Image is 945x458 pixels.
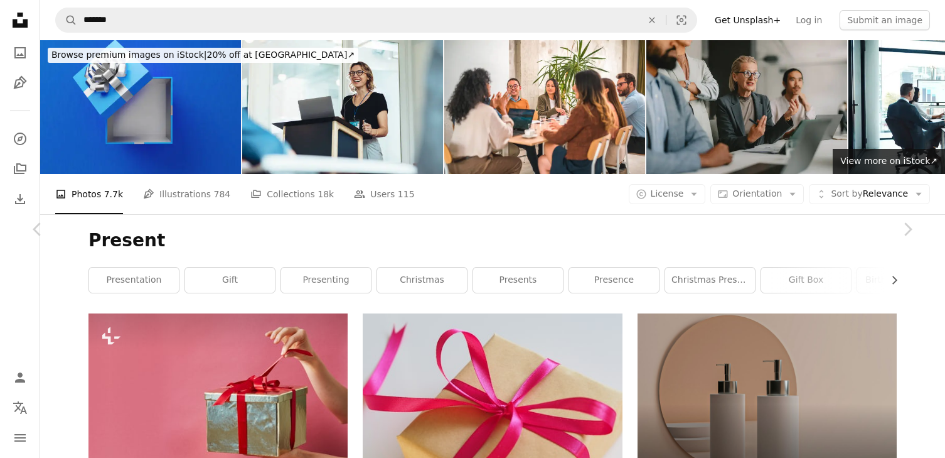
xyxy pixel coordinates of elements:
img: Inclusive Business Gathering: Ideas and Growth Across Cultures [444,40,645,174]
button: Visual search [666,8,697,32]
img: Open Blue Gift Box Tied With Silver Ribbon On Blue Background [40,40,241,174]
span: 784 [214,187,231,201]
a: Explore [8,126,33,151]
span: View more on iStock ↗ [840,156,937,166]
a: presents [473,268,563,293]
a: Log in / Sign up [8,365,33,390]
a: a hand holding a red and clear box with a red handle [88,398,348,409]
a: Next [870,169,945,290]
button: Sort byRelevance [809,184,930,204]
span: Browse premium images on iStock | [51,50,206,60]
a: brown gift box with pink ribbon [363,405,622,417]
a: Illustrations [8,70,33,95]
a: Photos [8,40,33,65]
a: presenting [281,268,371,293]
span: Relevance [831,188,908,200]
a: presence [569,268,659,293]
h1: Present [88,229,897,252]
span: 20% off at [GEOGRAPHIC_DATA] ↗ [51,50,355,60]
button: Search Unsplash [56,8,77,32]
a: gift box [761,268,851,293]
img: Diverse Group of Professionals in a Business Meeting at Bright Office [646,40,847,174]
a: christmas present [665,268,755,293]
a: Collections 18k [250,174,334,214]
a: Browse premium images on iStock|20% off at [GEOGRAPHIC_DATA]↗ [40,40,366,70]
a: Users 115 [354,174,414,214]
a: Collections [8,156,33,182]
form: Find visuals sitewide [55,8,697,33]
span: License [651,188,684,199]
span: 18k [318,187,334,201]
button: Orientation [710,184,804,204]
a: Get Unsplash+ [707,10,788,30]
img: Female business professional addressing a seminar [242,40,443,174]
button: Language [8,395,33,420]
button: Clear [638,8,666,32]
button: License [629,184,706,204]
a: View more on iStock↗ [833,149,945,174]
a: presentation [89,268,179,293]
a: Illustrations 784 [143,174,230,214]
span: Sort by [831,188,862,199]
span: 115 [398,187,415,201]
span: Orientation [732,188,782,199]
button: Menu [8,425,33,450]
a: Log in [788,10,830,30]
a: gift [185,268,275,293]
a: christmas [377,268,467,293]
button: Submit an image [840,10,930,30]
